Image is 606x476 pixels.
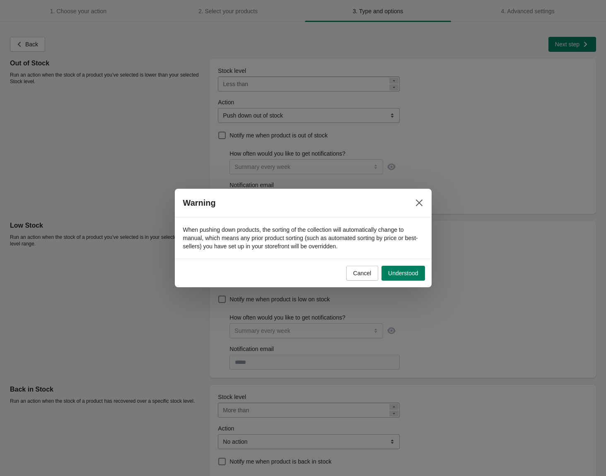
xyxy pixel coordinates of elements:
[353,270,372,276] span: Cancel
[346,266,379,281] button: Cancel
[183,198,216,208] h2: Warning
[381,266,425,281] button: Understood
[183,226,423,250] p: When pushing down products, the sorting of the collection will automatically change to manual, wh...
[388,270,418,276] span: Understood
[412,195,427,210] button: Close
